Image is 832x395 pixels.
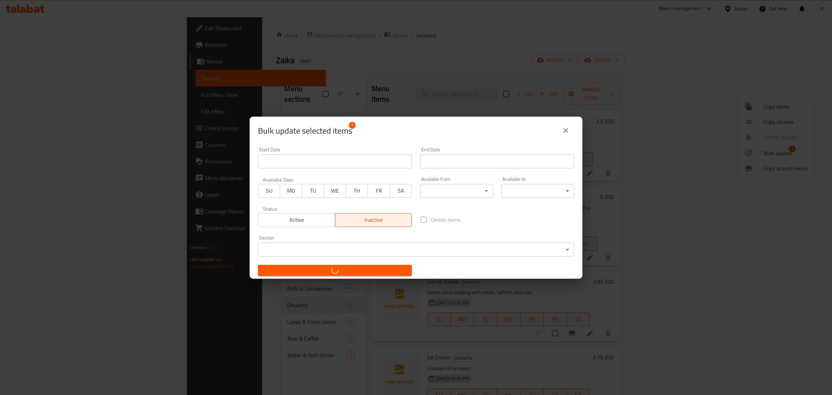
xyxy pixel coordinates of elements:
button: Inactive [335,213,412,227]
div: ​ [501,184,574,198]
span: SU [261,186,277,196]
span: TU [305,186,321,196]
span: Delete items [431,216,460,224]
span: Selected items count [258,125,352,136]
span: WE [327,186,343,196]
span: Inactive [338,215,409,225]
span: TH [349,186,365,196]
button: TU [302,184,324,198]
button: FR [367,184,390,198]
span: FR [371,186,387,196]
div: ​ [258,243,574,257]
span: Active [261,215,332,225]
span: 1 [349,122,356,129]
button: MO [280,184,302,198]
button: SA [390,184,412,198]
button: WE [324,184,346,198]
button: close [557,122,574,139]
button: SU [258,184,280,198]
span: SA [393,186,409,196]
span: MO [283,186,299,196]
button: TH [346,184,368,198]
button: Active [258,213,335,227]
div: ​ [420,184,493,198]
